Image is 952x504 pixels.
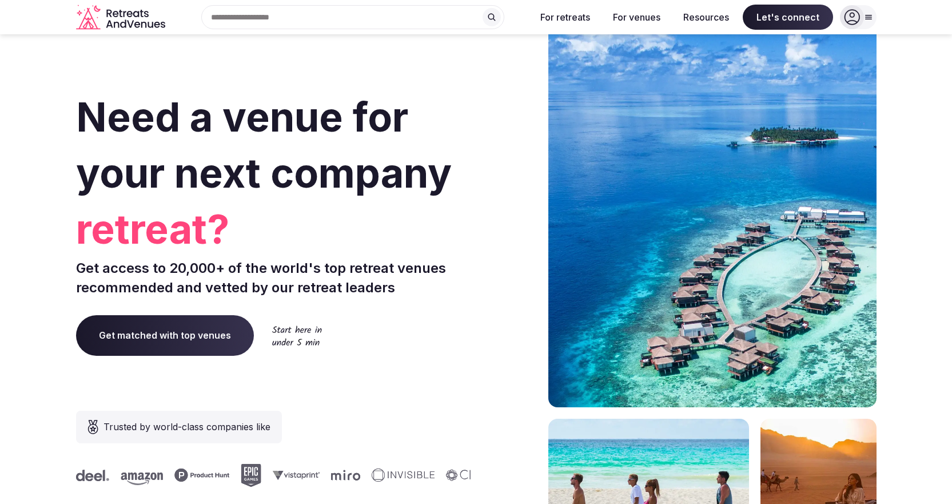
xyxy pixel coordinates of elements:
[368,469,431,482] svg: Invisible company logo
[76,259,472,297] p: Get access to 20,000+ of the world's top retreat venues recommended and vetted by our retreat lea...
[531,5,599,30] button: For retreats
[76,93,452,197] span: Need a venue for your next company
[328,470,357,481] svg: Miro company logo
[743,5,833,30] span: Let's connect
[103,420,270,434] span: Trusted by world-class companies like
[73,470,106,481] svg: Deel company logo
[269,470,316,480] svg: Vistaprint company logo
[76,5,168,30] a: Visit the homepage
[76,5,168,30] svg: Retreats and Venues company logo
[76,201,472,257] span: retreat?
[76,315,254,355] a: Get matched with top venues
[272,326,322,346] img: Start here in under 5 min
[604,5,670,30] button: For venues
[674,5,738,30] button: Resources
[237,464,258,487] svg: Epic Games company logo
